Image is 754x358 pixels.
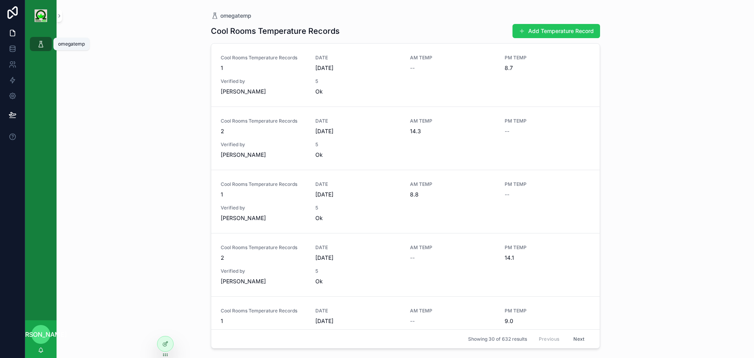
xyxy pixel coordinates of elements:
span: PM TEMP [505,55,590,61]
span: 5 [315,141,401,148]
span: AM TEMP [410,118,495,124]
span: Cool Rooms Temperature Records [221,308,306,314]
span: AM TEMP [410,308,495,314]
span: 14.3 [410,127,495,135]
span: 8.7 [505,64,590,72]
span: DATE [315,118,401,124]
span: -- [505,191,509,198]
span: [DATE] [315,254,401,262]
span: Verified by [221,205,306,211]
span: [PERSON_NAME] [221,88,306,95]
span: 5 [315,205,401,211]
span: Verified by [221,78,306,84]
span: Verified by [221,268,306,274]
span: -- [505,127,509,135]
span: [DATE] [315,64,401,72]
span: DATE [315,181,401,187]
span: -- [410,317,415,325]
span: -- [410,64,415,72]
span: Cool Rooms Temperature Records [221,55,306,61]
span: Ok [315,214,401,222]
span: -- [410,254,415,262]
span: AM TEMP [410,181,495,187]
span: [PERSON_NAME] [15,330,67,339]
span: PM TEMP [505,181,590,187]
span: DATE [315,244,401,251]
span: [PERSON_NAME] [221,214,306,222]
span: DATE [315,308,401,314]
span: Cool Rooms Temperature Records [221,244,306,251]
span: DATE [315,55,401,61]
span: Verified by [221,141,306,148]
span: PM TEMP [505,308,590,314]
span: PM TEMP [505,118,590,124]
span: 8.8 [410,191,495,198]
span: omegatemp [220,12,251,20]
span: AM TEMP [410,55,495,61]
img: App logo [35,9,47,22]
span: 9.0 [505,317,590,325]
span: 1 [221,317,306,325]
span: Cool Rooms Temperature Records [221,118,306,124]
span: [DATE] [315,127,401,135]
h1: Cool Rooms Temperature Records [211,26,340,37]
div: omegatemp [58,41,85,47]
a: Cool Rooms Temperature Records1DATE[DATE]AM TEMP8.8PM TEMP--Verified by[PERSON_NAME]5Ok [211,170,600,233]
span: 5 [315,78,401,84]
span: Ok [315,88,401,95]
a: Cool Rooms Temperature Records1DATE[DATE]AM TEMP--PM TEMP8.7Verified by[PERSON_NAME]5Ok [211,44,600,106]
span: 5 [315,268,401,274]
span: [DATE] [315,191,401,198]
button: Next [568,333,590,345]
span: PM TEMP [505,244,590,251]
span: [PERSON_NAME] [221,277,306,285]
span: [PERSON_NAME] [221,151,306,159]
span: 1 [221,64,306,72]
span: 2 [221,254,306,262]
span: AM TEMP [410,244,495,251]
span: 14.1 [505,254,590,262]
span: Cool Rooms Temperature Records [221,181,306,187]
span: Ok [315,277,401,285]
a: Cool Rooms Temperature Records2DATE[DATE]AM TEMP--PM TEMP14.1Verified by[PERSON_NAME]5Ok [211,233,600,296]
span: [DATE] [315,317,401,325]
div: scrollable content [25,31,57,61]
a: Cool Rooms Temperature Records2DATE[DATE]AM TEMP14.3PM TEMP--Verified by[PERSON_NAME]5Ok [211,106,600,170]
span: 1 [221,191,306,198]
span: Showing 30 of 632 results [468,336,527,342]
a: omegatemp [211,12,251,20]
button: Add Temperature Record [512,24,600,38]
span: Ok [315,151,401,159]
span: 2 [221,127,306,135]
